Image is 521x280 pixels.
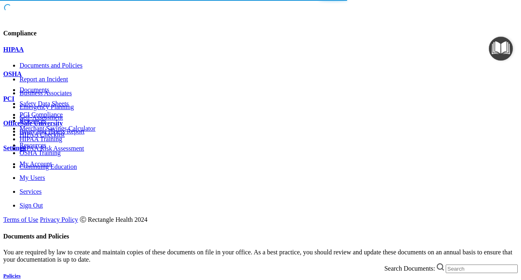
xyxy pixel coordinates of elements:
[446,265,518,273] input: Search
[3,95,518,103] a: PCI
[20,62,518,69] a: Documents and Policies
[437,263,444,271] img: ic-search.3b580494.png
[20,202,518,209] a: Sign Out
[20,111,518,118] a: PCI Compliance
[3,46,518,53] a: HIPAA
[40,216,78,223] a: Privacy Policy
[489,37,513,61] button: Open Resource Center
[3,249,512,263] span: You are required by law to create and maintain copies of these documents on file in your office. ...
[3,120,518,127] a: OfficeSafe University
[20,174,518,182] a: My Users
[3,233,518,240] h4: Documents and Policies
[380,222,511,255] iframe: Drift Widget Chat Controller
[20,149,518,157] a: OSHA Training
[20,86,518,94] a: Documents
[20,188,518,195] a: Services
[20,76,518,83] a: Report an Incident
[80,216,148,223] span: Ⓒ Rectangle Health 2024
[3,216,38,223] a: Terms of Use
[3,3,114,20] img: PMB logo
[384,265,435,272] span: Search Documents:
[20,100,518,107] a: Safety Data Sheets
[20,160,518,168] a: My Account
[20,125,518,132] a: Merchant Savings Calculator
[20,136,518,143] a: HIPAA Training
[3,144,518,152] a: Settings
[3,30,518,37] h4: Compliance
[3,273,518,279] a: Policies
[3,70,518,78] a: OSHA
